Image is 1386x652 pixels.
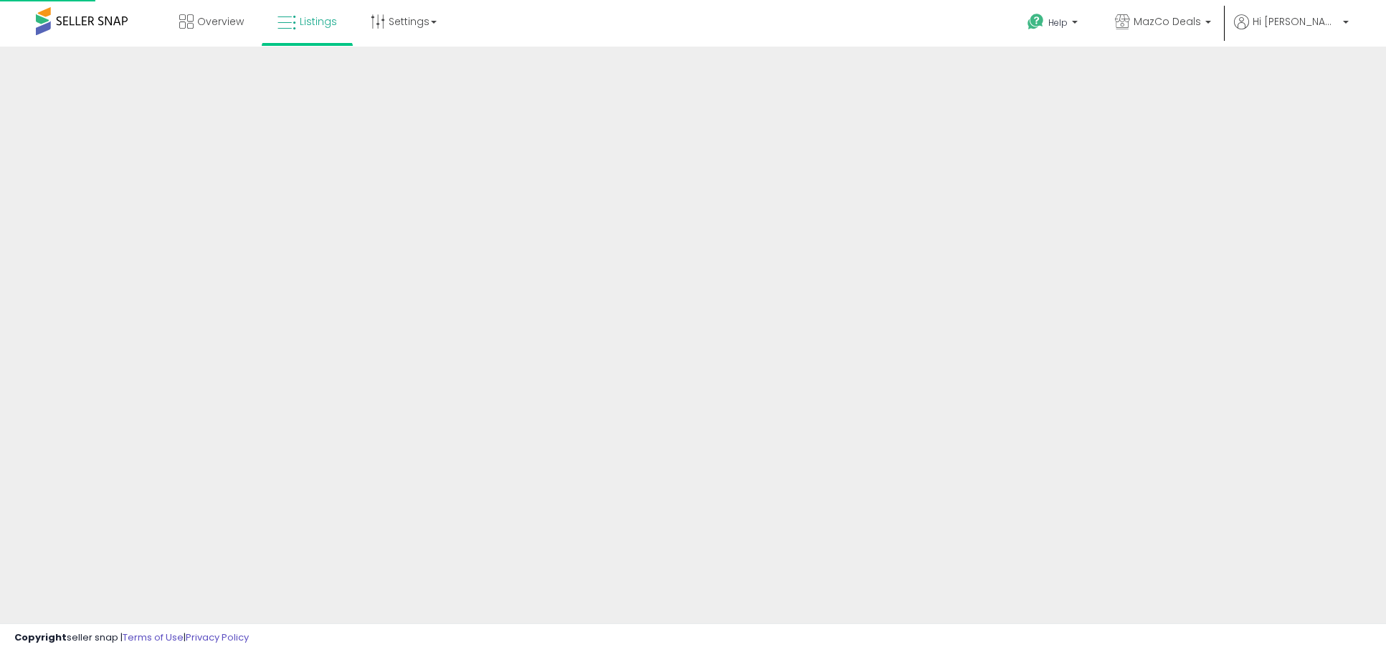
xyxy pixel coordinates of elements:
[186,631,249,644] a: Privacy Policy
[1134,14,1201,29] span: MazCo Deals
[123,631,184,644] a: Terms of Use
[1234,14,1349,47] a: Hi [PERSON_NAME]
[14,631,249,645] div: seller snap | |
[1027,13,1045,31] i: Get Help
[1016,2,1092,47] a: Help
[1253,14,1339,29] span: Hi [PERSON_NAME]
[1048,16,1068,29] span: Help
[14,631,67,644] strong: Copyright
[197,14,244,29] span: Overview
[300,14,337,29] span: Listings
